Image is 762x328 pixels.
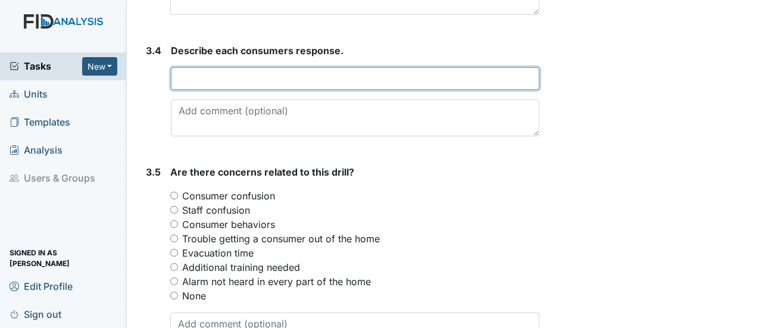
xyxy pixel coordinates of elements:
label: Staff confusion [182,203,250,217]
label: None [182,289,206,303]
label: 3.4 [146,43,161,58]
input: Consumer behaviors [170,220,178,228]
label: Additional training needed [182,260,300,274]
span: Describe each consumers response. [171,45,343,57]
span: Units [10,85,48,104]
span: Edit Profile [10,277,73,295]
input: Trouble getting a consumer out of the home [170,235,178,242]
input: Consumer confusion [170,192,178,199]
label: Consumer behaviors [182,217,275,232]
span: Sign out [10,305,61,323]
input: None [170,292,178,299]
input: Additional training needed [170,263,178,271]
label: 3.5 [146,165,161,179]
span: Analysis [10,141,63,160]
button: New [82,57,118,76]
input: Staff confusion [170,206,178,214]
label: Evacuation time [182,246,254,260]
input: Alarm not heard in every part of the home [170,277,178,285]
span: Are there concerns related to this drill? [170,166,354,178]
label: Consumer confusion [182,189,275,203]
span: Signed in as [PERSON_NAME] [10,249,117,267]
label: Alarm not heard in every part of the home [182,274,371,289]
input: Evacuation time [170,249,178,257]
span: Templates [10,113,70,132]
label: Trouble getting a consumer out of the home [182,232,380,246]
a: Tasks [10,59,82,73]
